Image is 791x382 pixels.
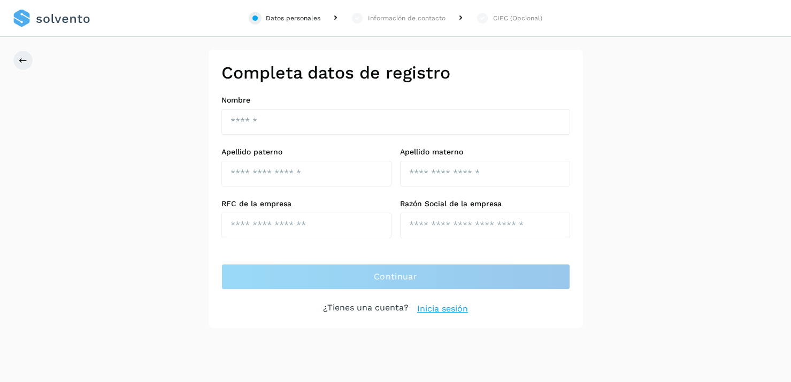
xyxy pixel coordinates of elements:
label: RFC de la empresa [221,199,391,208]
label: Apellido materno [400,147,570,157]
span: Continuar [374,271,417,283]
a: Inicia sesión [417,302,468,315]
div: CIEC (Opcional) [493,13,542,23]
label: Razón Social de la empresa [400,199,570,208]
p: ¿Tienes una cuenta? [323,302,409,315]
h2: Completa datos de registro [221,63,570,83]
label: Nombre [221,96,570,105]
label: Apellido paterno [221,147,391,157]
button: Continuar [221,264,570,290]
div: Información de contacto [368,13,446,23]
div: Datos personales [266,13,320,23]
